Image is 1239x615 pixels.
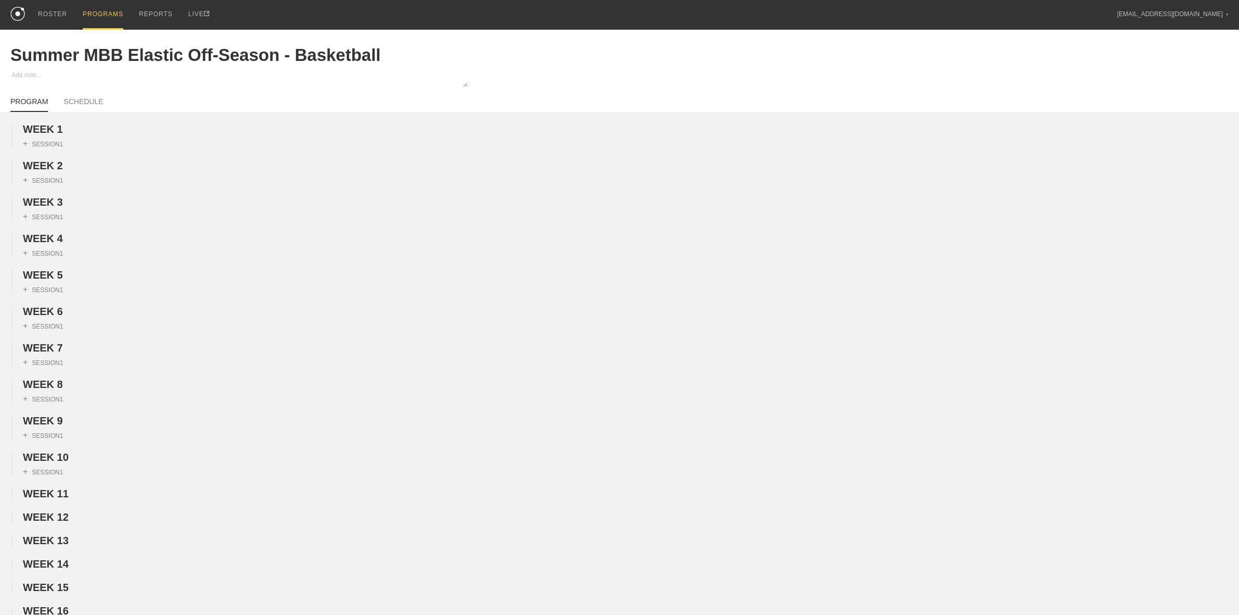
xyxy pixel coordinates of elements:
[23,306,63,317] span: WEEK 6
[23,175,63,185] div: SESSION 1
[23,394,63,404] div: SESSION 1
[23,248,63,258] div: SESSION 1
[23,358,63,367] div: SESSION 1
[23,431,63,440] div: SESSION 1
[23,467,63,476] div: SESSION 1
[23,233,63,244] span: WEEK 4
[23,212,63,221] div: SESSION 1
[23,269,63,281] span: WEEK 5
[23,451,69,463] span: WEEK 10
[23,285,63,294] div: SESSION 1
[23,511,69,523] span: WEEK 12
[23,415,63,426] span: WEEK 9
[1225,11,1229,18] div: ▼
[23,394,28,403] span: +
[23,467,28,476] span: +
[23,285,28,294] span: +
[10,97,48,112] a: PROGRAM
[23,321,28,330] span: +
[23,175,28,184] span: +
[23,196,63,208] span: WEEK 3
[23,139,28,148] span: +
[23,558,69,570] span: WEEK 14
[1187,565,1239,615] iframe: Chat Widget
[23,535,69,546] span: WEEK 13
[23,431,28,440] span: +
[23,358,28,367] span: +
[23,248,28,257] span: +
[23,139,63,148] div: SESSION 1
[23,123,63,135] span: WEEK 1
[23,582,69,593] span: WEEK 15
[63,97,103,111] a: SCHEDULE
[23,488,69,499] span: WEEK 11
[23,212,28,221] span: +
[23,321,63,331] div: SESSION 1
[23,160,63,171] span: WEEK 2
[23,342,63,354] span: WEEK 7
[23,379,63,390] span: WEEK 8
[10,7,25,21] img: logo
